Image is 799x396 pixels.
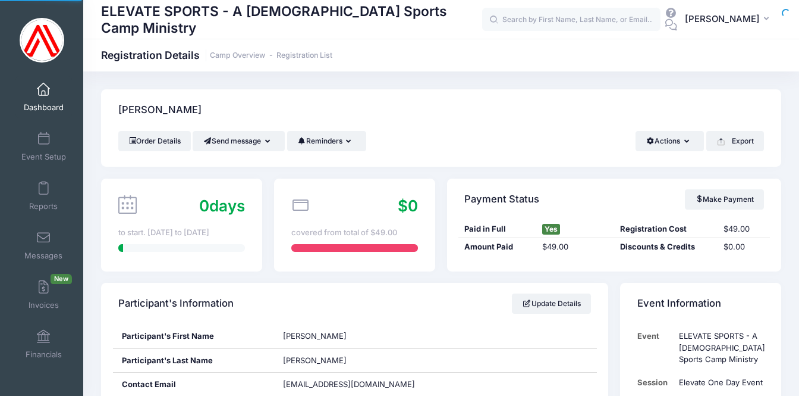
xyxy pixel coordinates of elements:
[15,274,72,316] a: InvoicesNew
[536,241,614,253] div: $49.00
[15,126,72,167] a: Event Setup
[677,6,781,33] button: [PERSON_NAME]
[542,224,560,235] span: Yes
[118,287,234,321] h4: Participant's Information
[614,241,718,253] div: Discounts & Credits
[193,131,285,151] button: Send message
[291,227,418,239] div: covered from total of $49.00
[674,325,766,371] td: ELEVATE SPORTS - A [DEMOGRAPHIC_DATA] Sports Camp Ministry
[706,131,764,151] button: Export
[685,189,764,210] a: Make Payment
[287,131,366,151] button: Reminders
[482,8,660,32] input: Search by First Name, Last Name, or Email...
[637,325,674,371] td: Event
[15,323,72,365] a: Financials
[637,371,674,394] td: Session
[199,194,245,217] div: days
[718,223,769,235] div: $49.00
[398,197,418,215] span: $0
[26,350,62,360] span: Financials
[283,379,415,389] span: [EMAIL_ADDRESS][DOMAIN_NAME]
[283,331,347,341] span: [PERSON_NAME]
[24,102,64,113] span: Dashboard
[20,18,64,63] img: ELEVATE SPORTS - A Christian Sports Camp Ministry
[685,13,760,26] span: [PERSON_NAME]
[118,93,202,127] h4: [PERSON_NAME]
[24,251,62,261] span: Messages
[15,76,72,118] a: Dashboard
[199,197,209,215] span: 0
[118,227,245,239] div: to start. [DATE] to [DATE]
[101,49,332,61] h1: Registration Details
[674,371,766,394] td: Elevate One Day Event
[113,325,274,348] div: Participant's First Name
[614,223,718,235] div: Registration Cost
[512,294,591,314] a: Update Details
[283,356,347,365] span: [PERSON_NAME]
[29,300,59,310] span: Invoices
[637,287,721,321] h4: Event Information
[636,131,704,151] button: Actions
[21,152,66,162] span: Event Setup
[464,182,539,216] h4: Payment Status
[15,224,72,266] a: Messages
[15,175,72,217] a: Reports
[210,51,265,60] a: Camp Overview
[118,131,191,151] a: Order Details
[458,241,536,253] div: Amount Paid
[113,349,274,373] div: Participant's Last Name
[29,201,58,211] span: Reports
[51,274,72,284] span: New
[101,1,482,38] h1: ELEVATE SPORTS - A [DEMOGRAPHIC_DATA] Sports Camp Ministry
[276,51,332,60] a: Registration List
[718,241,769,253] div: $0.00
[458,223,536,235] div: Paid in Full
